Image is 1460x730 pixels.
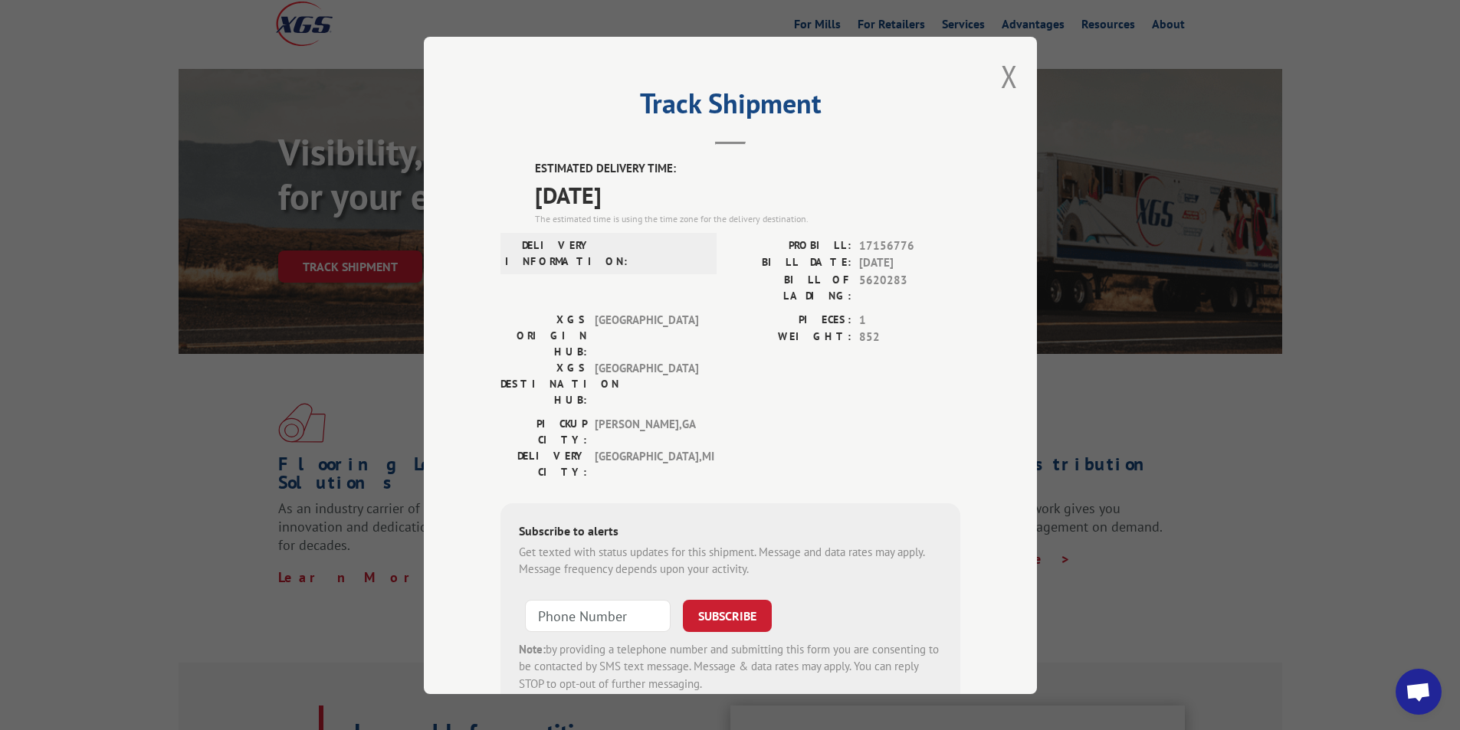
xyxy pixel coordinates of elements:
button: SUBSCRIBE [683,599,772,631]
span: [DATE] [859,254,960,272]
span: [GEOGRAPHIC_DATA] [595,311,698,359]
label: ESTIMATED DELIVERY TIME: [535,160,960,178]
strong: Note: [519,641,546,656]
label: BILL DATE: [730,254,851,272]
span: [DATE] [535,177,960,211]
label: PROBILL: [730,237,851,254]
span: [GEOGRAPHIC_DATA] [595,359,698,408]
label: WEIGHT: [730,329,851,346]
h2: Track Shipment [500,93,960,122]
button: Close modal [1001,56,1018,97]
label: DELIVERY CITY: [500,447,587,480]
span: 852 [859,329,960,346]
div: Get texted with status updates for this shipment. Message and data rates may apply. Message frequ... [519,543,942,578]
span: 1 [859,311,960,329]
span: 5620283 [859,271,960,303]
span: 17156776 [859,237,960,254]
label: PIECES: [730,311,851,329]
label: DELIVERY INFORMATION: [505,237,592,269]
div: Subscribe to alerts [519,521,942,543]
span: [PERSON_NAME] , GA [595,415,698,447]
div: Open chat [1396,669,1442,715]
div: by providing a telephone number and submitting this form you are consenting to be contacted by SM... [519,640,942,692]
label: XGS DESTINATION HUB: [500,359,587,408]
label: BILL OF LADING: [730,271,851,303]
span: [GEOGRAPHIC_DATA] , MI [595,447,698,480]
input: Phone Number [525,599,671,631]
label: XGS ORIGIN HUB: [500,311,587,359]
div: The estimated time is using the time zone for the delivery destination. [535,211,960,225]
label: PICKUP CITY: [500,415,587,447]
